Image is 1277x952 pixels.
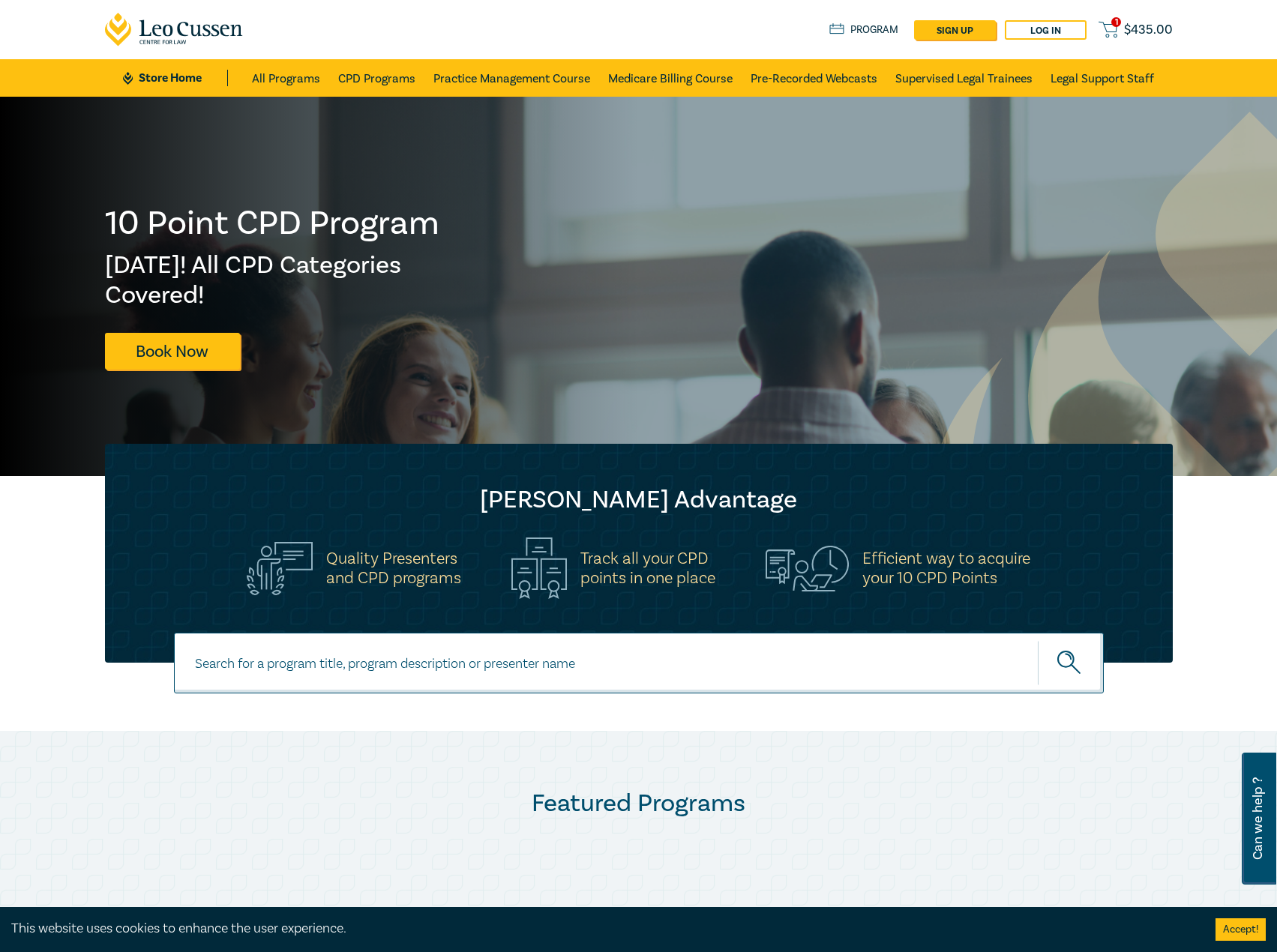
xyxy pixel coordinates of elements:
[174,633,1104,693] input: Search for a program title, program description or presenter name
[1251,762,1265,876] span: Can we help ?
[895,59,1033,97] a: Supervised Legal Trainees
[580,549,715,588] h5: Track all your CPD points in one place
[1216,918,1266,941] button: Accept cookies
[608,59,733,97] a: Medicare Billing Course
[1005,20,1087,40] a: Log in
[247,542,313,595] img: Quality Presenters<br>and CPD programs
[105,204,441,243] h1: 10 Point CPD Program
[751,59,877,97] a: Pre-Recorded Webcasts
[1111,17,1121,27] span: 1
[105,250,441,310] h2: [DATE]! All CPD Categories Covered!
[252,59,320,97] a: All Programs
[11,919,1193,939] div: This website uses cookies to enhance the user experience.
[105,333,240,370] a: Book Now
[1051,59,1154,97] a: Legal Support Staff
[326,549,461,588] h5: Quality Presenters and CPD programs
[1124,22,1173,38] span: $ 435.00
[105,789,1173,819] h2: Featured Programs
[511,537,567,599] img: Track all your CPD<br>points in one place
[433,59,590,97] a: Practice Management Course
[338,59,415,97] a: CPD Programs
[135,485,1143,515] h2: [PERSON_NAME] Advantage
[862,549,1030,588] h5: Efficient way to acquire your 10 CPD Points
[766,546,849,591] img: Efficient way to acquire<br>your 10 CPD Points
[914,20,996,40] a: sign up
[123,70,227,86] a: Store Home
[829,22,899,38] a: Program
